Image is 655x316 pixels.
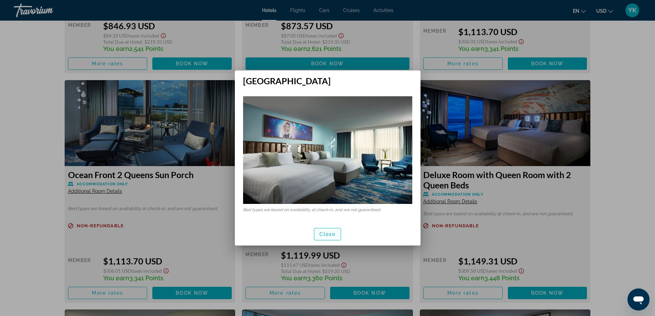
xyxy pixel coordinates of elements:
[243,96,412,204] img: 69204737-0215-40c1-9fac-be1c5011d2fa.jpeg
[243,207,412,212] p: Bed types are based on availability at check-in, and are not guaranteed.
[235,70,421,86] h2: [GEOGRAPHIC_DATA]
[314,228,341,240] button: Close
[627,288,649,310] iframe: Button to launch messaging window
[319,231,336,237] span: Close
